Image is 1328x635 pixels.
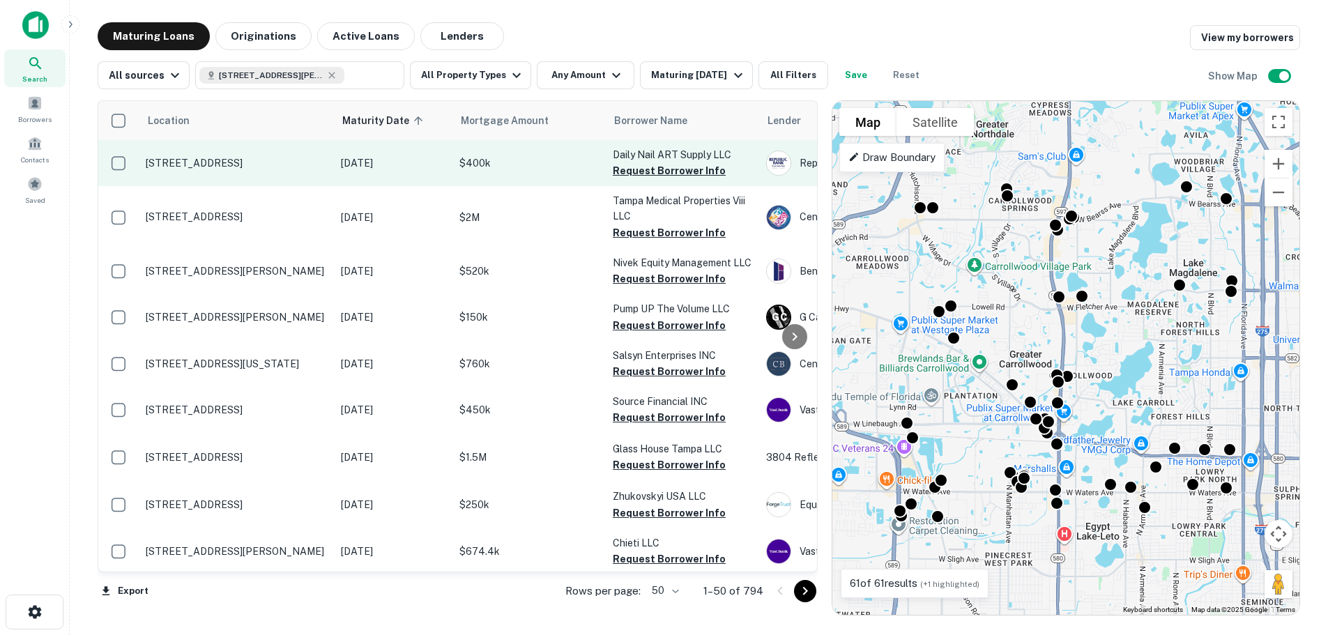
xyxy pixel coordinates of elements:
div: Central Bank [766,351,975,376]
button: Request Borrower Info [613,363,726,380]
th: Lender [759,101,982,140]
p: [DATE] [341,155,445,171]
p: $150k [459,309,599,325]
img: picture [767,151,791,175]
p: [STREET_ADDRESS][PERSON_NAME] [146,265,327,277]
span: [STREET_ADDRESS][PERSON_NAME][PERSON_NAME] [219,69,323,82]
p: Pump UP The Volume LLC [613,301,752,316]
a: Search [4,49,66,87]
div: Borrowers [4,90,66,128]
th: Maturity Date [334,101,452,140]
button: Export [98,581,152,602]
button: Toggle fullscreen view [1265,108,1292,136]
div: Vast Bank NA [766,397,975,422]
p: $450k [459,402,599,418]
img: picture [767,259,791,283]
button: Maturing Loans [98,22,210,50]
div: G Capital LLC [766,305,975,330]
p: [DATE] [341,450,445,465]
p: Zhukovskyi USA LLC [613,489,752,504]
th: Borrower Name [606,101,759,140]
p: Salsyn Enterprises INC [613,348,752,363]
button: Keyboard shortcuts [1123,605,1183,615]
p: [DATE] [341,402,445,418]
span: (+1 highlighted) [920,580,979,588]
p: $250k [459,497,599,512]
button: Any Amount [537,61,634,89]
p: [DATE] [341,210,445,225]
p: [STREET_ADDRESS] [146,157,327,169]
div: All sources [109,67,183,84]
button: Request Borrower Info [613,409,726,426]
p: [STREET_ADDRESS] [146,451,327,464]
p: Draw Boundary [848,149,936,166]
p: Nivek Equity Management LLC [613,255,752,270]
p: [STREET_ADDRESS] [146,404,327,416]
button: Originations [215,22,312,50]
p: Tampa Medical Properties Viii LLC [613,193,752,224]
h6: Show Map [1208,68,1260,84]
iframe: Chat Widget [1258,479,1328,546]
p: Daily Nail ART Supply LLC [613,147,752,162]
p: 61 of 61 results [850,575,979,592]
p: [DATE] [341,497,445,512]
span: Maturity Date [342,112,427,129]
button: Lenders [420,22,504,50]
div: 50 [646,581,681,601]
span: Map data ©2025 Google [1191,606,1267,613]
button: All sources [98,61,190,89]
img: capitalize-icon.png [22,11,49,39]
button: Request Borrower Info [613,270,726,287]
button: All Property Types [410,61,531,89]
p: Glass House Tampa LLC [613,441,752,457]
p: [DATE] [341,309,445,325]
button: Zoom in [1265,150,1292,178]
button: Request Borrower Info [613,162,726,179]
button: Show satellite imagery [896,108,974,136]
p: [STREET_ADDRESS][PERSON_NAME] [146,545,327,558]
p: [STREET_ADDRESS][US_STATE] [146,358,327,370]
span: Location [147,112,190,129]
p: $400k [459,155,599,171]
button: Show street map [839,108,896,136]
div: Equity Trust Company [766,492,975,517]
div: Centerstate Bank [766,205,975,230]
button: All Filters [758,61,828,89]
div: 0 0 [832,101,1299,615]
button: Active Loans [317,22,415,50]
p: Rows per page: [565,583,641,599]
p: G C [772,310,786,325]
img: Google [836,597,882,615]
span: Lender [768,112,801,129]
p: [DATE] [341,544,445,559]
p: [DATE] [341,263,445,279]
button: Request Borrower Info [613,505,726,521]
p: $1.5M [459,450,599,465]
img: picture [767,540,791,563]
img: picture [767,493,791,517]
button: Reset [884,61,929,89]
img: picture [767,398,791,422]
p: $674.4k [459,544,599,559]
span: Contacts [21,154,49,165]
p: 3804 Reflections LLC [766,450,975,465]
img: picture [767,206,791,229]
a: Terms [1276,606,1295,613]
a: Saved [4,171,66,208]
span: Search [22,73,47,84]
img: picture [767,352,791,376]
p: Source Financial INC [613,394,752,409]
p: [STREET_ADDRESS] [146,498,327,511]
p: Chieti LLC [613,535,752,551]
div: Benworth Capital Partner LLC [766,259,975,284]
a: Contacts [4,130,66,168]
span: Borrower Name [614,112,687,129]
button: Request Borrower Info [613,224,726,241]
button: Request Borrower Info [613,457,726,473]
a: View my borrowers [1190,25,1300,50]
button: Drag Pegman onto the map to open Street View [1265,570,1292,598]
div: Maturing [DATE] [651,67,746,84]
